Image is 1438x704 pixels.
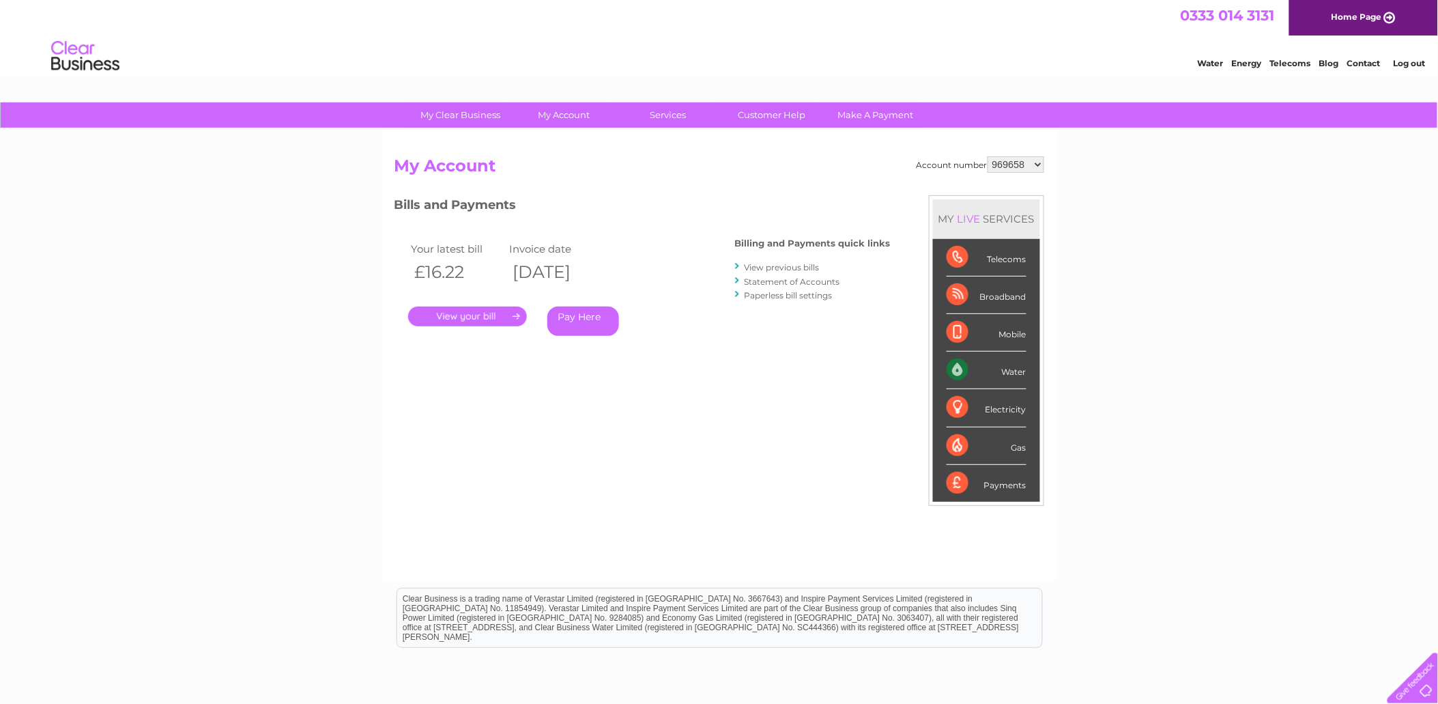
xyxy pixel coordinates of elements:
div: Mobile [947,314,1026,352]
a: Services [612,102,724,128]
td: Your latest bill [408,240,506,258]
td: Invoice date [506,240,604,258]
div: Account number [917,156,1044,173]
div: Gas [947,427,1026,465]
a: View previous bills [745,262,820,272]
a: My Account [508,102,620,128]
th: £16.22 [408,258,506,286]
div: Clear Business is a trading name of Verastar Limited (registered in [GEOGRAPHIC_DATA] No. 3667643... [397,8,1042,66]
div: Electricity [947,389,1026,427]
a: Statement of Accounts [745,277,840,287]
a: Blog [1319,58,1339,68]
a: . [408,307,527,326]
h4: Billing and Payments quick links [735,238,891,249]
img: logo.png [51,36,120,77]
th: [DATE] [506,258,604,286]
h3: Bills and Payments [394,195,891,219]
a: My Clear Business [404,102,517,128]
a: Make A Payment [819,102,932,128]
a: Energy [1232,58,1262,68]
a: Pay Here [547,307,619,336]
a: 0333 014 3131 [1181,7,1275,24]
h2: My Account [394,156,1044,182]
div: Water [947,352,1026,389]
div: Broadband [947,277,1026,314]
a: Paperless bill settings [745,290,833,300]
div: LIVE [955,212,983,225]
div: MY SERVICES [933,199,1040,238]
a: Telecoms [1270,58,1311,68]
a: Contact [1347,58,1381,68]
a: Water [1198,58,1224,68]
div: Payments [947,465,1026,502]
div: Telecoms [947,239,1026,277]
a: Log out [1393,58,1425,68]
a: Customer Help [715,102,828,128]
